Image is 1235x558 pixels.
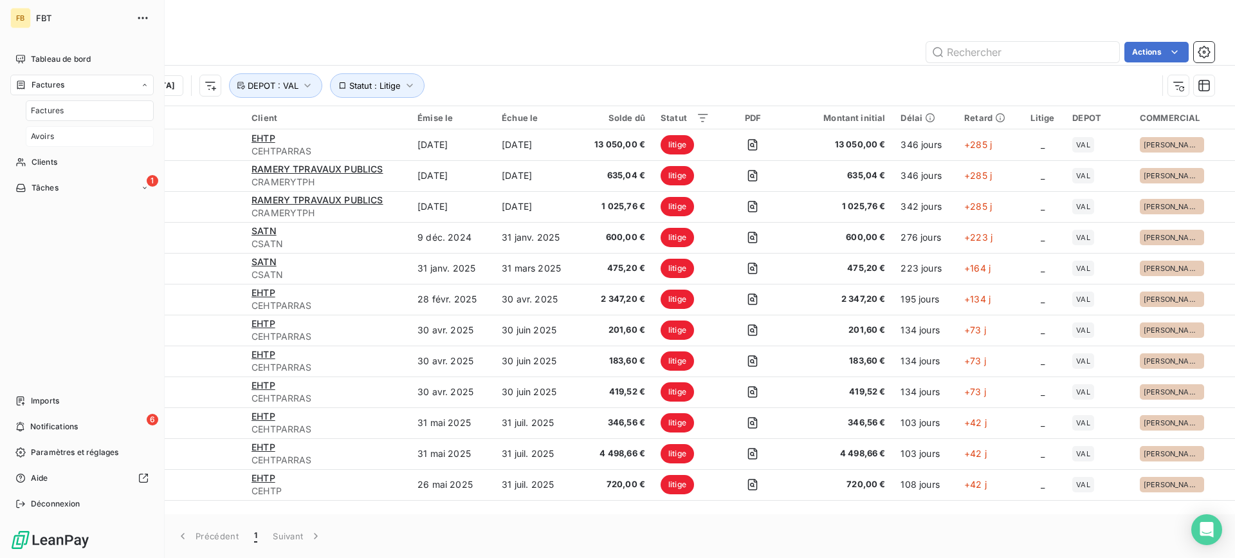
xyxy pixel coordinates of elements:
[30,421,78,432] span: Notifications
[252,454,402,467] span: CEHTPARRAS
[169,523,246,550] button: Précédent
[661,166,694,185] span: litige
[964,355,986,366] span: +73 j
[586,138,645,151] span: 13 050,00 €
[796,293,886,306] span: 2 347,20 €
[494,315,578,346] td: 30 juin 2025
[410,346,494,377] td: 30 avr. 2025
[964,170,992,181] span: +285 j
[252,472,275,483] span: EHTP
[32,79,64,91] span: Factures
[796,324,886,337] span: 201,60 €
[147,175,158,187] span: 1
[926,42,1119,62] input: Rechercher
[893,407,956,438] td: 103 jours
[964,263,991,274] span: +164 j
[661,413,694,432] span: litige
[1041,355,1045,366] span: _
[410,222,494,253] td: 9 déc. 2024
[1144,203,1200,210] span: [PERSON_NAME]
[1076,141,1090,149] span: VAL
[796,386,886,398] span: 419,52 €
[31,53,91,65] span: Tableau de bord
[901,113,949,123] div: Délai
[252,380,275,391] span: EHTP
[252,411,275,422] span: EHTP
[1076,481,1090,488] span: VAL
[494,469,578,500] td: 31 juil. 2025
[893,284,956,315] td: 195 jours
[410,253,494,284] td: 31 janv. 2025
[586,200,645,213] span: 1 025,76 €
[964,386,986,397] span: +73 j
[796,138,886,151] span: 13 050,00 €
[796,447,886,460] span: 4 498,66 €
[796,478,886,491] span: 720,00 €
[964,324,986,335] span: +73 j
[586,447,645,460] span: 4 498,66 €
[1140,113,1227,123] div: COMMERCIAL
[1144,326,1200,334] span: [PERSON_NAME]
[661,113,709,123] div: Statut
[1041,417,1045,428] span: _
[252,194,383,205] span: RAMERY TPRAVAUX PUBLICS
[1041,448,1045,459] span: _
[1028,113,1057,123] div: Litige
[796,231,886,244] span: 600,00 €
[494,346,578,377] td: 30 juin 2025
[494,284,578,315] td: 30 avr. 2025
[1041,386,1045,397] span: _
[1076,203,1090,210] span: VAL
[252,330,402,343] span: CEHTPARRAS
[252,299,402,312] span: CEHTPARRAS
[1041,324,1045,335] span: _
[147,414,158,425] span: 6
[893,315,956,346] td: 134 jours
[252,318,275,329] span: EHTP
[1144,388,1200,396] span: [PERSON_NAME]
[661,382,694,402] span: litige
[893,377,956,407] td: 134 jours
[893,346,956,377] td: 134 jours
[586,478,645,491] span: 720,00 €
[252,256,277,267] span: SATN
[31,395,59,407] span: Imports
[252,113,402,123] div: Client
[494,438,578,469] td: 31 juil. 2025
[10,8,31,28] div: FB
[964,479,987,490] span: +42 j
[252,237,402,250] span: CSATN
[252,485,402,498] span: CEHTP
[1041,293,1045,304] span: _
[494,129,578,160] td: [DATE]
[893,438,956,469] td: 103 jours
[964,201,992,212] span: +285 j
[964,448,987,459] span: +42 j
[410,284,494,315] td: 28 févr. 2025
[661,351,694,371] span: litige
[661,290,694,309] span: litige
[1144,357,1200,365] span: [PERSON_NAME]
[1076,326,1090,334] span: VAL
[252,349,275,360] span: EHTP
[252,361,402,374] span: CEHTPARRAS
[1076,419,1090,427] span: VAL
[586,324,645,337] span: 201,60 €
[417,113,486,123] div: Émise le
[410,469,494,500] td: 26 mai 2025
[36,13,129,23] span: FBT
[410,438,494,469] td: 31 mai 2025
[246,523,265,550] button: 1
[586,169,645,182] span: 635,04 €
[1076,388,1090,396] span: VAL
[10,530,90,550] img: Logo LeanPay
[586,416,645,429] span: 346,56 €
[661,321,694,340] span: litige
[330,73,425,98] button: Statut : Litige
[1076,295,1090,303] span: VAL
[1144,295,1200,303] span: [PERSON_NAME]
[893,222,956,253] td: 276 jours
[252,392,402,405] span: CEHTPARRAS
[586,293,645,306] span: 2 347,20 €
[725,113,780,123] div: PDF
